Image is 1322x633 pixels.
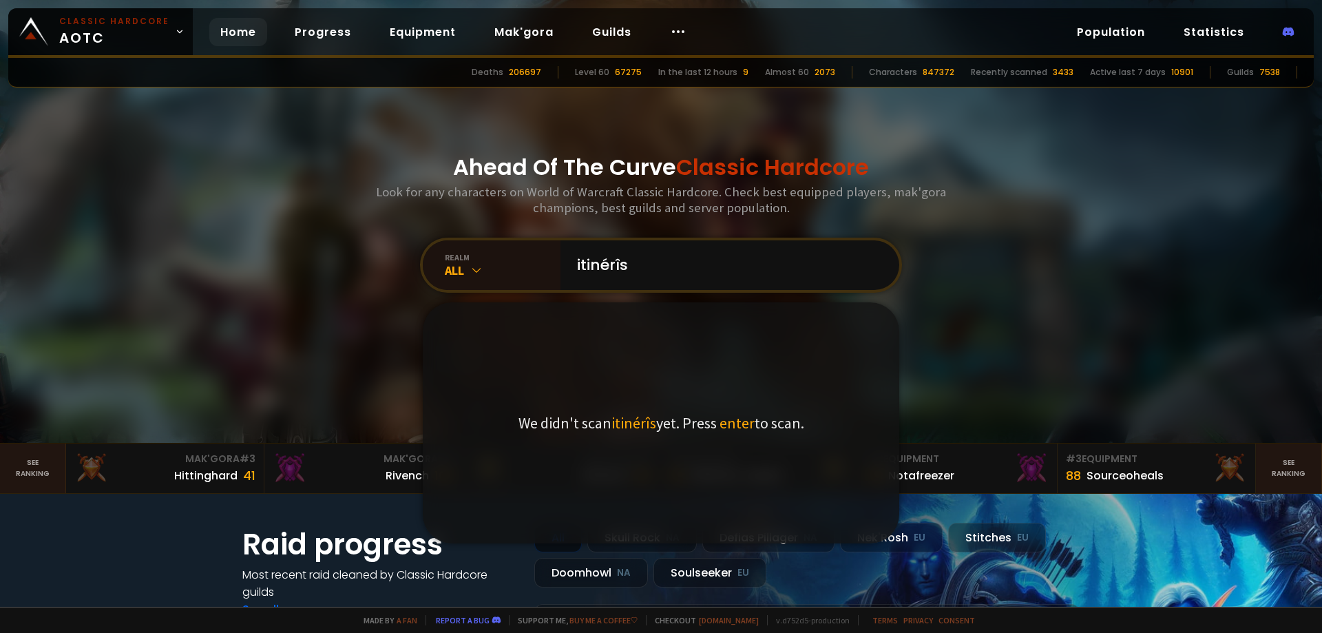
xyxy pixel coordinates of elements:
a: Seeranking [1256,444,1322,493]
a: Privacy [903,615,933,625]
a: Mak'gora [483,18,565,46]
div: 847372 [923,66,954,79]
div: Deaths [472,66,503,79]
a: Equipment [379,18,467,46]
div: 67275 [615,66,642,79]
div: Rivench [386,467,429,484]
a: See all progress [242,601,332,617]
span: itinérîs [611,413,656,433]
a: Home [209,18,267,46]
h1: Ahead Of The Curve [453,151,869,184]
small: EU [737,566,749,580]
div: Level 60 [575,66,609,79]
a: Progress [284,18,362,46]
div: 2073 [815,66,835,79]
a: #2Equipment88Notafreezer [859,444,1058,493]
div: realm [445,252,560,262]
div: Mak'Gora [74,452,255,466]
div: Soulseeker [653,558,766,588]
span: # 3 [240,452,255,466]
div: Doomhowl [534,558,648,588]
span: enter [720,413,755,433]
div: In the last 12 hours [658,66,737,79]
div: 41 [243,466,255,485]
div: Nek'Rosh [840,523,943,552]
a: Consent [938,615,975,625]
div: Notafreezer [888,467,954,484]
span: # 3 [1066,452,1082,466]
a: Mak'Gora#3Hittinghard41 [66,444,264,493]
span: Support me, [509,615,638,625]
a: Guilds [581,18,642,46]
div: 88 [1066,466,1081,485]
a: #3Equipment88Sourceoheals [1058,444,1256,493]
div: Mak'Gora [273,452,454,466]
div: Sourceoheals [1087,467,1164,484]
div: 10901 [1171,66,1193,79]
div: 206697 [509,66,541,79]
div: Almost 60 [765,66,809,79]
div: 9 [743,66,748,79]
a: [DOMAIN_NAME] [699,615,759,625]
div: Equipment [868,452,1049,466]
a: Statistics [1173,18,1255,46]
span: v. d752d5 - production [767,615,850,625]
h3: Look for any characters on World of Warcraft Classic Hardcore. Check best equipped players, mak'g... [370,184,952,216]
div: Hittinghard [174,467,238,484]
span: AOTC [59,15,169,48]
h4: Most recent raid cleaned by Classic Hardcore guilds [242,566,518,601]
a: Report a bug [436,615,490,625]
div: Recently scanned [971,66,1047,79]
input: Search a character... [569,240,883,290]
span: Checkout [646,615,759,625]
a: Mak'Gora#2Rivench100 [264,444,463,493]
a: Population [1066,18,1156,46]
div: 7538 [1259,66,1280,79]
div: Active last 7 days [1090,66,1166,79]
div: Equipment [1066,452,1247,466]
div: 3433 [1053,66,1073,79]
small: EU [1017,531,1029,545]
span: Made by [355,615,417,625]
h1: Raid progress [242,523,518,566]
small: NA [617,566,631,580]
a: a fan [397,615,417,625]
div: Characters [869,66,917,79]
div: Stitches [948,523,1046,552]
small: EU [914,531,925,545]
div: All [445,262,560,278]
small: Classic Hardcore [59,15,169,28]
a: Buy me a coffee [569,615,638,625]
div: Guilds [1227,66,1254,79]
a: Classic HardcoreAOTC [8,8,193,55]
p: We didn't scan yet. Press to scan. [518,413,804,433]
a: Terms [872,615,898,625]
span: Classic Hardcore [676,152,869,183]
